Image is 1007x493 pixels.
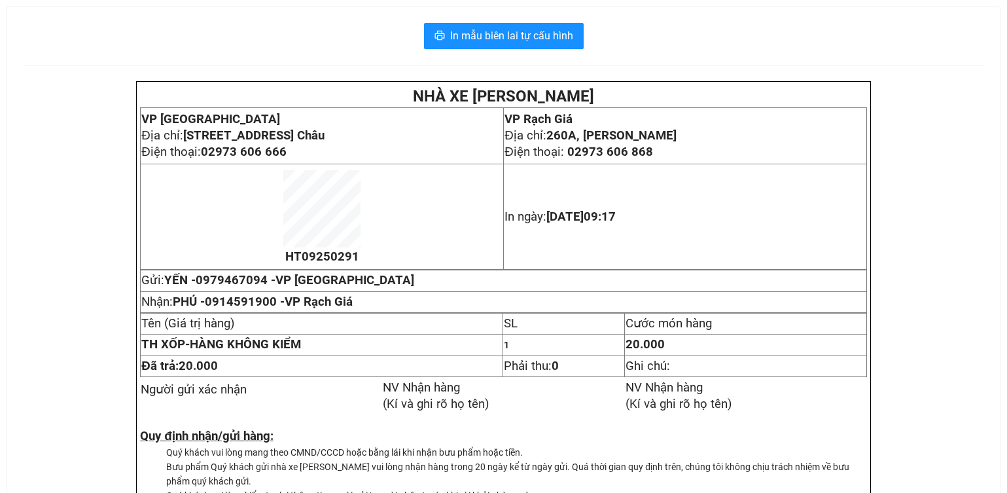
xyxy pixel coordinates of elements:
li: Bưu phẩm Quý khách gửi nhà xe [PERSON_NAME] vui lòng nhận hàng trong 20 ngày kể từ ngày gửi. Quá ... [166,460,867,488]
span: Cước món hàng [626,316,712,331]
button: printerIn mẫu biên lai tự cấu hình [424,23,584,49]
span: Nhận: [141,295,353,309]
span: In mẫu biên lai tự cấu hình [450,27,573,44]
strong: 0 [552,359,559,373]
strong: Quy định nhận/gửi hàng: [140,429,273,443]
span: Điện thoại: [504,145,652,159]
span: 1 [504,340,509,350]
span: 20.000 [179,359,218,373]
span: VP [GEOGRAPHIC_DATA] [5,29,125,58]
strong: NHÀ XE [PERSON_NAME] [22,6,203,24]
span: HT09250291 [285,249,359,264]
span: 02973 606 666 [201,145,287,159]
strong: 260A, [PERSON_NAME] [127,60,221,89]
span: VP Rạch Giá [504,112,573,126]
span: YẾN - [164,273,414,287]
span: Người gửi xác nhận [141,382,247,397]
strong: HÀNG KHÔNG KIỂM [141,337,301,352]
span: - [141,337,190,352]
span: 09:17 [584,210,616,224]
strong: NHÀ XE [PERSON_NAME] [413,87,594,105]
span: printer [434,30,445,43]
span: (Kí và ghi rõ họ tên) [383,397,489,411]
span: 0914591900 - [205,295,353,309]
span: [DATE] [546,210,616,224]
span: Địa chỉ: [141,128,324,143]
strong: [STREET_ADDRESS] Châu [183,128,325,143]
span: Địa chỉ: [127,60,221,89]
span: Ghi chú: [626,359,670,373]
span: 0979467094 - [196,273,414,287]
span: In ngày: [504,210,616,224]
span: Gửi: [141,273,414,287]
span: Phải thu: [504,359,559,373]
span: VP Rạch Giá [127,44,195,58]
strong: 260A, [PERSON_NAME] [546,128,677,143]
span: NV Nhận hàng [626,380,703,395]
span: SL [504,316,518,331]
span: VP Rạch Giá [285,295,353,309]
span: VP [GEOGRAPHIC_DATA] [275,273,414,287]
strong: [STREET_ADDRESS] Châu [5,75,116,103]
span: Tên (Giá trị hàng) [141,316,234,331]
span: Điện thoại: [127,91,213,120]
span: VP [GEOGRAPHIC_DATA] [141,112,280,126]
span: (Kí và ghi rõ họ tên) [626,397,732,411]
span: 20.000 [626,337,665,352]
span: Đã trả: [141,359,217,373]
span: Địa chỉ: [5,60,116,103]
span: Địa chỉ: [504,128,676,143]
span: 02973 606 868 [567,145,653,159]
span: NV Nhận hàng [383,380,460,395]
span: Điện thoại: [141,145,286,159]
li: Quý khách vui lòng mang theo CMND/CCCD hoặc bằng lái khi nhận bưu phẩm hoặc tiền. [166,445,867,460]
span: TH XỐP [141,337,185,352]
span: PHÚ - [173,295,353,309]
